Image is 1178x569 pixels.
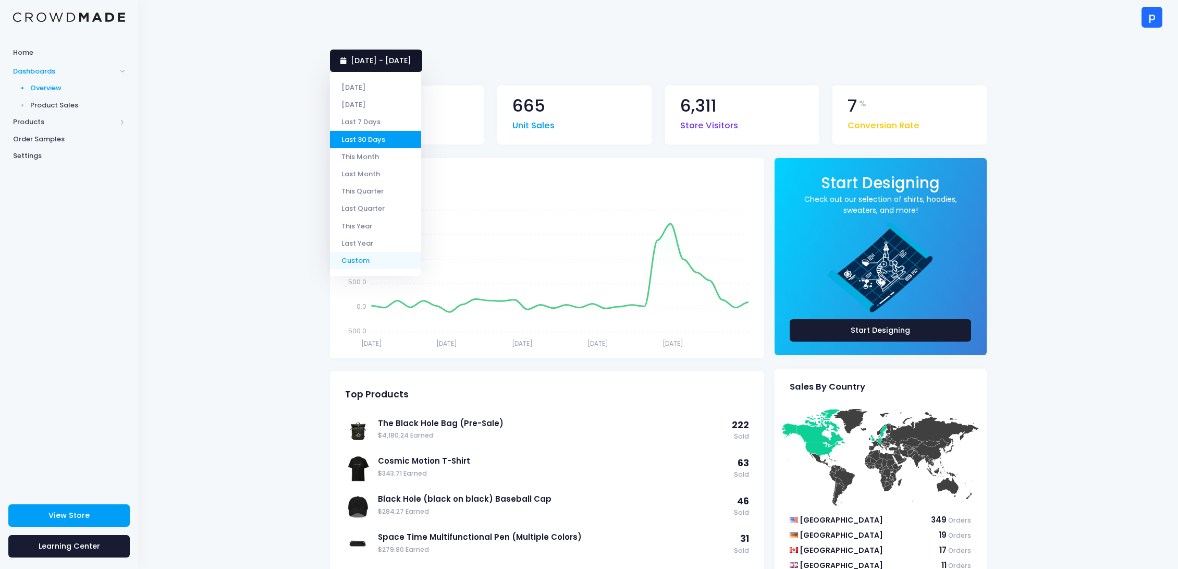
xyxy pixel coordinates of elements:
li: Last Month [330,165,421,183]
li: Custom [330,252,421,269]
span: Sold [734,508,749,518]
li: Last Quarter [330,200,421,217]
span: Orders [948,531,971,540]
li: This Year [330,217,421,234]
tspan: [DATE] [512,339,533,348]
span: $284.27 Earned [378,507,729,517]
li: Last 30 Days [330,131,421,148]
span: Orders [948,546,971,555]
span: Overview [30,83,126,93]
li: [DATE] [330,96,421,113]
a: Cosmic Motion T-Shirt [378,455,729,467]
span: Unit Sales [512,114,555,132]
span: $343.71 Earned [378,469,729,479]
a: Start Designing [821,181,940,191]
img: Logo [13,13,125,22]
span: Top Products [345,389,409,400]
span: View Store [48,510,90,520]
li: Last 7 Days [330,113,421,130]
a: The Black Hole Bag (Pre-Sale) [378,418,727,429]
a: Black Hole (black on black) Baseball Cap [378,493,729,505]
span: Dashboards [13,66,116,77]
span: 31 [740,532,749,545]
span: $279.80 Earned [378,545,729,555]
li: Last Year [330,235,421,252]
span: 349 [931,514,947,525]
span: 222 [732,419,749,431]
span: Store Visitors [680,114,738,132]
span: 6,311 [680,98,717,115]
div: p [1142,7,1162,28]
span: [DATE] - [DATE] [351,55,411,66]
span: 19 [939,529,947,540]
a: Check out our selection of shirts, hoodies, sweaters, and more! [790,194,972,216]
tspan: [DATE] [361,339,382,348]
tspan: 0.0 [356,302,366,311]
span: Learning Center [39,541,100,551]
span: 665 [512,98,545,115]
span: Start Designing [821,172,940,193]
span: Sold [734,546,749,556]
span: Conversion Rate [848,114,919,132]
a: [DATE] - [DATE] [330,50,422,72]
span: Home [13,47,125,58]
span: [GEOGRAPHIC_DATA] [800,545,883,555]
span: [GEOGRAPHIC_DATA] [800,515,883,525]
span: 17 [939,544,947,555]
span: 7 [848,98,857,115]
span: Settings [13,151,125,161]
li: [DATE] [330,79,421,96]
span: Product Sales [30,100,126,111]
span: [GEOGRAPHIC_DATA] [800,530,883,540]
span: 63 [738,457,749,469]
tspan: 500.0 [348,277,366,286]
span: Order Samples [13,134,125,144]
span: Sales By Country [790,382,865,392]
tspan: [DATE] [436,339,457,348]
tspan: [DATE] [662,339,683,348]
a: Space Time Multifunctional Pen (Multiple Colors) [378,531,729,543]
li: This Quarter [330,183,421,200]
span: $4,180.24 Earned [378,431,727,441]
span: Orders [948,516,971,525]
a: Start Designing [790,319,972,342]
span: 46 [737,495,749,507]
a: Learning Center [8,535,130,558]
tspan: -500.0 [344,326,366,335]
span: Sold [732,432,749,442]
span: Sold [734,470,749,480]
li: This Month [330,148,421,165]
span: Products [13,117,116,127]
a: View Store [8,504,130,527]
span: % [859,98,866,110]
tspan: [DATE] [587,339,608,348]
